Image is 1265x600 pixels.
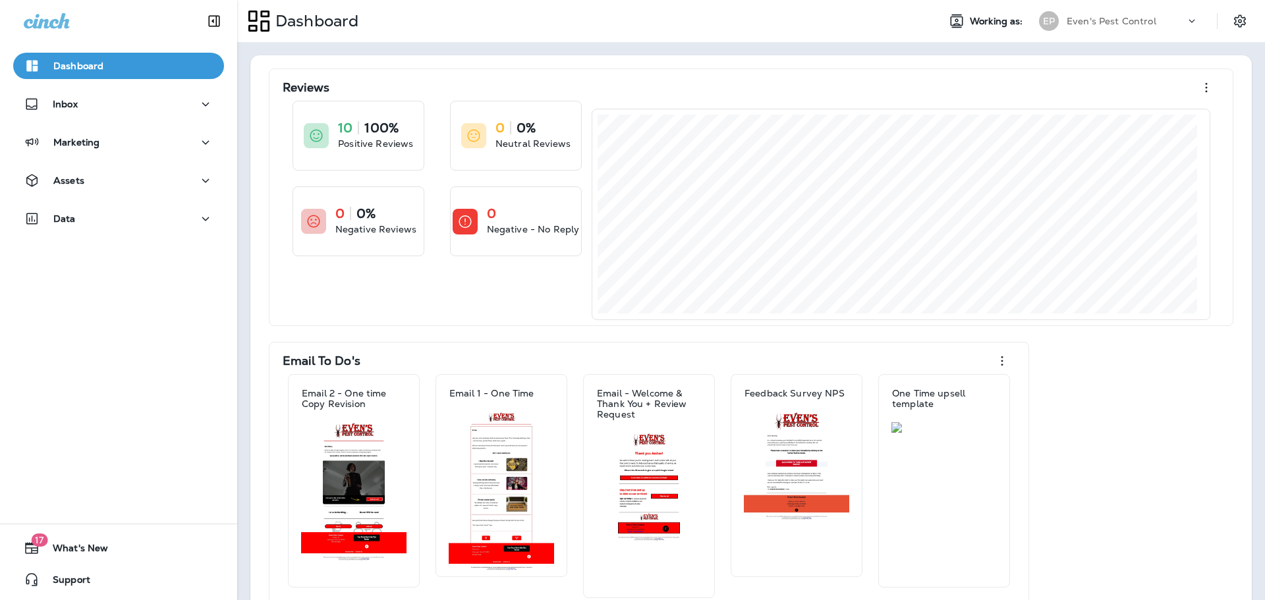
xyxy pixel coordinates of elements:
[495,137,571,150] p: Neutral Reviews
[449,412,554,571] img: 43b0cc78-682b-4846-823e-06ca665c9a1e.jpg
[745,388,845,398] p: Feedback Survey NPS
[302,388,406,409] p: Email 2 - One time Copy Revision
[13,205,224,232] button: Data
[13,53,224,79] button: Dashboard
[196,8,233,34] button: Collapse Sidebar
[364,121,399,134] p: 100%
[13,167,224,194] button: Assets
[449,388,534,398] p: Email 1 - One Time
[487,223,580,236] p: Negative - No Reply
[892,388,996,409] p: One Time upsell template
[356,207,376,220] p: 0%
[1039,11,1059,31] div: EP
[970,16,1026,27] span: Working as:
[487,207,496,220] p: 0
[338,121,352,134] p: 10
[13,129,224,155] button: Marketing
[335,223,416,236] p: Negative Reviews
[53,61,103,71] p: Dashboard
[283,81,329,94] p: Reviews
[335,207,345,220] p: 0
[53,175,84,186] p: Assets
[1228,9,1252,33] button: Settings
[53,137,99,148] p: Marketing
[596,433,702,541] img: ba3f1cde-7973-43de-b9bb-351afe2e3082.jpg
[283,354,360,368] p: Email To Do's
[53,213,76,224] p: Data
[40,574,90,590] span: Support
[53,99,78,109] p: Inbox
[891,422,997,433] img: 7cf6854b-8d61-4e98-8d38-3c5fb7be58e3.jpg
[31,533,47,547] span: 17
[301,422,407,561] img: ae4d6337-6afc-44fd-84c2-15d50dfc6a11.jpg
[13,91,224,117] button: Inbox
[40,543,108,559] span: What's New
[1067,16,1156,26] p: Even's Pest Control
[517,121,536,134] p: 0%
[597,388,701,420] p: Email - Welcome & Thank You + Review Request
[744,412,849,520] img: 6e35e749-77fb-45f3-9e5d-48578cc40608.jpg
[270,11,358,31] p: Dashboard
[13,566,224,593] button: Support
[495,121,505,134] p: 0
[338,137,413,150] p: Positive Reviews
[13,535,224,561] button: 17What's New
